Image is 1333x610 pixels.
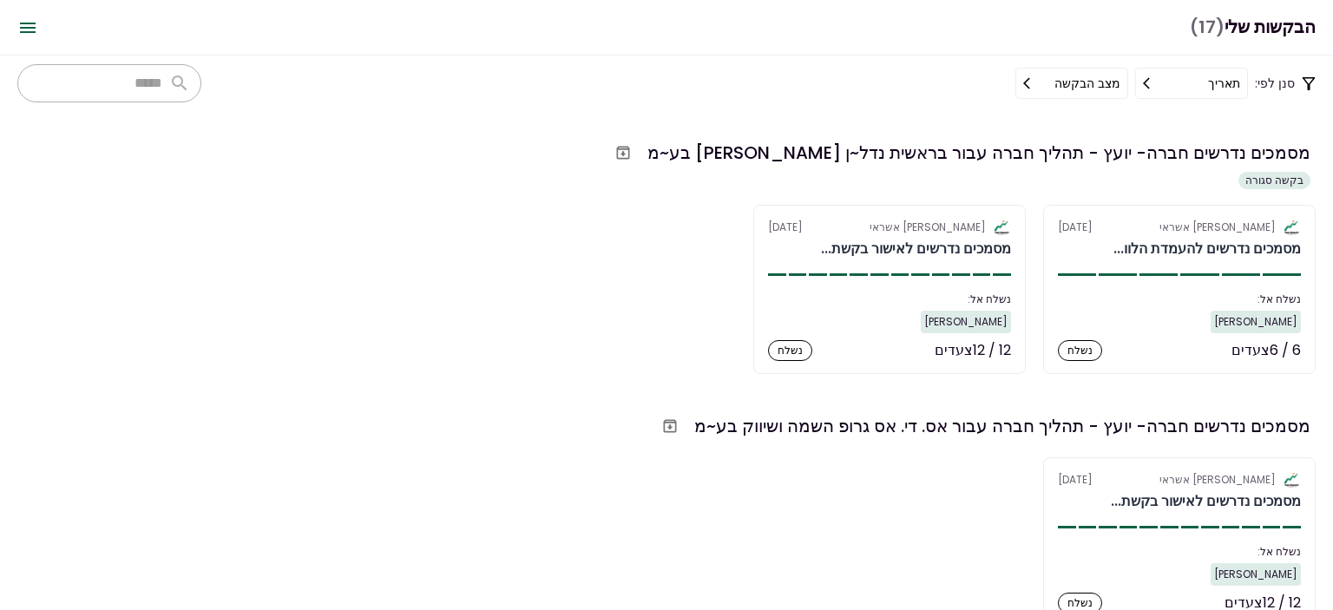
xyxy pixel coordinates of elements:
div: סנן לפי: [1015,68,1316,99]
img: Partner logo [1283,472,1301,488]
div: [DATE] [1058,220,1301,235]
div: מסמכים נדרשים חברה- יועץ - תהליך חברה עבור אס. די. אס גרופ השמה ושיווק בע~מ [694,413,1310,439]
div: נשלח אל: [1058,292,1301,307]
div: [PERSON_NAME] [921,311,1011,333]
div: 6 / 6 צעדים [1231,340,1301,361]
button: מצב הבקשה [1015,68,1128,99]
button: העבר לארכיון [654,410,686,442]
div: מסמכים נדרשים להעמדת הלוואה - חברה [1113,239,1301,259]
h1: הבקשות שלי [1190,10,1316,45]
div: [PERSON_NAME] [1211,563,1301,586]
div: [PERSON_NAME] אשראי [1159,220,1276,235]
div: מסמכים נדרשים חברה- יועץ - תהליך חברה עבור בראשית נדל~ן [PERSON_NAME] בע~מ [647,140,1310,166]
div: נשלח אל: [768,292,1011,307]
div: [PERSON_NAME] אשראי [870,220,986,235]
div: מסמכים נדרשים לאישור בקשת חברה- יועץ [1111,491,1301,512]
button: תאריך [1135,68,1248,99]
button: העבר לארכיון [607,137,639,168]
div: נשלח אל: [1058,544,1301,560]
button: Open menu [7,7,49,49]
div: [DATE] [1058,472,1301,488]
div: נשלח [768,340,812,361]
div: תאריך [1208,74,1240,93]
div: 12 / 12 צעדים [935,340,1011,361]
div: [PERSON_NAME] אשראי [1159,472,1276,488]
div: נשלח [1058,340,1102,361]
img: Partner logo [1283,220,1301,235]
div: מסמכים נדרשים לאישור בקשת חברה- יועץ [821,239,1011,259]
span: (17) [1190,10,1225,45]
div: [DATE] [768,220,1011,235]
div: [PERSON_NAME] [1211,311,1301,333]
div: בקשה סגורה [1238,172,1310,189]
img: Partner logo [993,220,1011,235]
